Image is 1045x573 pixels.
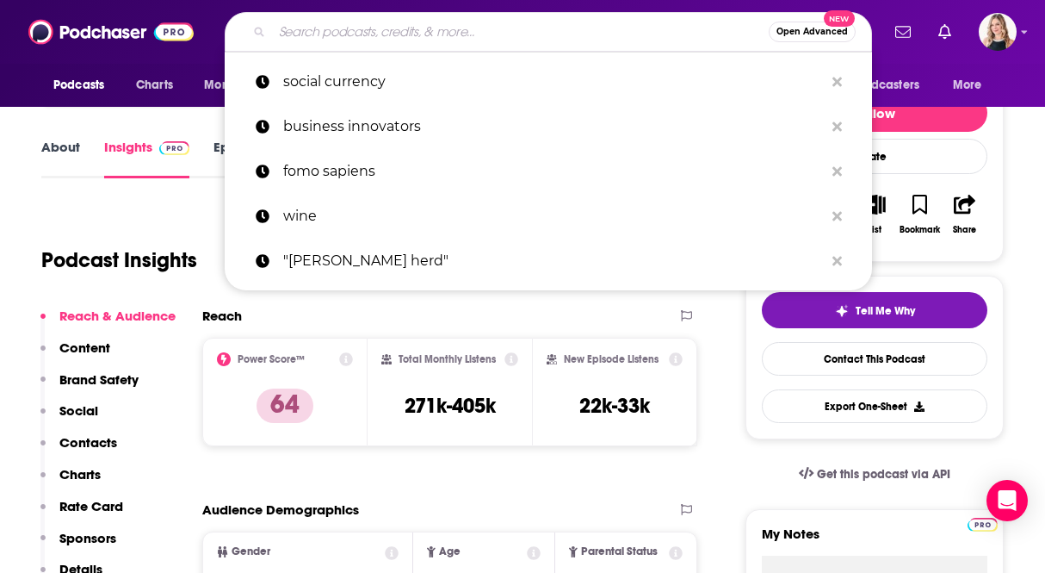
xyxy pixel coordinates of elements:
[283,104,824,149] p: business innovators
[835,304,849,318] img: tell me why sparkle
[439,546,461,557] span: Age
[40,371,139,403] button: Brand Safety
[564,353,659,365] h2: New Episode Listens
[40,498,123,530] button: Rate Card
[817,467,950,482] span: Get this podcast via API
[941,69,1004,102] button: open menu
[40,530,116,562] button: Sponsors
[202,501,359,518] h2: Audience Demographics
[785,453,964,495] a: Get this podcast via API
[986,480,1028,521] div: Open Intercom Messenger
[283,194,824,239] p: wine
[225,194,872,239] a: wine
[762,139,987,174] div: Rate
[40,308,176,339] button: Reach & Audience
[232,546,270,557] span: Gender
[762,292,987,328] button: tell me why sparkleTell Me Why
[283,59,824,104] p: social currency
[399,353,496,365] h2: Total Monthly Listens
[59,339,110,356] p: Content
[40,466,101,498] button: Charts
[59,434,117,451] p: Contacts
[888,17,918,47] a: Show notifications dropdown
[159,141,189,155] img: Podchaser Pro
[272,18,769,46] input: Search podcasts, credits, & more...
[125,69,183,102] a: Charts
[136,73,173,97] span: Charts
[59,530,116,546] p: Sponsors
[968,515,998,532] a: Pro website
[405,393,496,419] h3: 271k-405k
[104,139,189,178] a: InsightsPodchaser Pro
[931,17,958,47] a: Show notifications dropdown
[41,69,127,102] button: open menu
[257,389,313,423] p: 64
[824,10,855,27] span: New
[769,22,856,42] button: Open AdvancedNew
[979,13,1017,51] button: Show profile menu
[202,308,242,324] h2: Reach
[837,73,919,97] span: For Podcasters
[762,342,987,376] a: Contact This Podcast
[762,526,987,556] label: My Notes
[59,371,139,388] p: Brand Safety
[825,69,944,102] button: open menu
[579,393,650,419] h3: 22k-33k
[28,16,194,48] img: Podchaser - Follow, Share and Rate Podcasts
[225,239,872,283] a: "[PERSON_NAME] herd"
[59,308,176,324] p: Reach & Audience
[968,518,998,532] img: Podchaser Pro
[204,73,265,97] span: Monitoring
[225,104,872,149] a: business innovators
[59,498,123,514] p: Rate Card
[852,184,897,246] button: List
[979,13,1017,51] img: User Profile
[283,239,824,283] p: "whitney wolfe herd"
[943,184,987,246] button: Share
[192,69,288,102] button: open menu
[762,389,987,423] button: Export One-Sheet
[953,73,982,97] span: More
[40,434,117,466] button: Contacts
[776,28,848,36] span: Open Advanced
[581,546,658,557] span: Parental Status
[41,247,197,273] h1: Podcast Insights
[59,402,98,419] p: Social
[41,139,80,178] a: About
[900,225,940,235] div: Bookmark
[53,73,104,97] span: Podcasts
[868,225,881,235] div: List
[225,59,872,104] a: social currency
[953,225,976,235] div: Share
[225,12,872,52] div: Search podcasts, credits, & more...
[283,149,824,194] p: fomo sapiens
[40,402,98,434] button: Social
[762,94,987,132] button: Follow
[897,184,942,246] button: Bookmark
[238,353,305,365] h2: Power Score™
[40,339,110,371] button: Content
[59,466,101,483] p: Charts
[856,304,915,318] span: Tell Me Why
[225,149,872,194] a: fomo sapiens
[979,13,1017,51] span: Logged in as Ilana.Dvir
[213,139,293,178] a: Episodes41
